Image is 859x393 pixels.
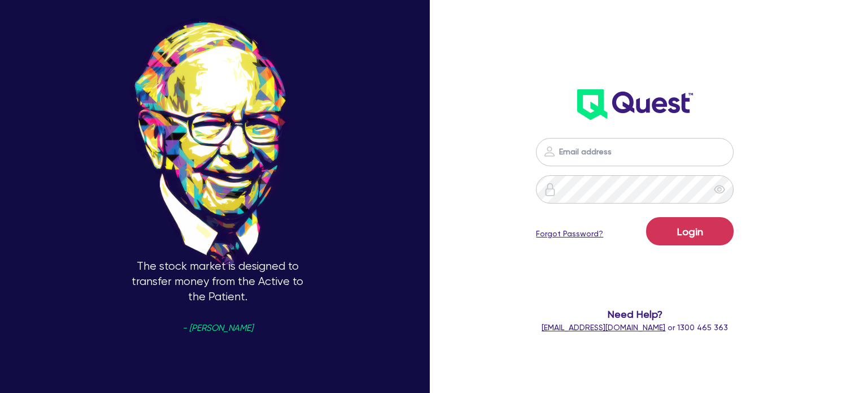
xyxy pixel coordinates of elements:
img: icon-password [543,183,557,196]
img: wH2k97JdezQIQAAAABJRU5ErkJggg== [577,89,693,120]
span: or 1300 465 363 [542,323,728,332]
a: [EMAIL_ADDRESS][DOMAIN_NAME] [542,323,665,332]
span: Need Help? [524,306,746,322]
img: icon-password [543,145,556,158]
span: eye [714,184,725,195]
span: - [PERSON_NAME] [182,324,253,332]
input: Email address [536,138,734,166]
button: Login [646,217,734,245]
a: Forgot Password? [536,228,603,240]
